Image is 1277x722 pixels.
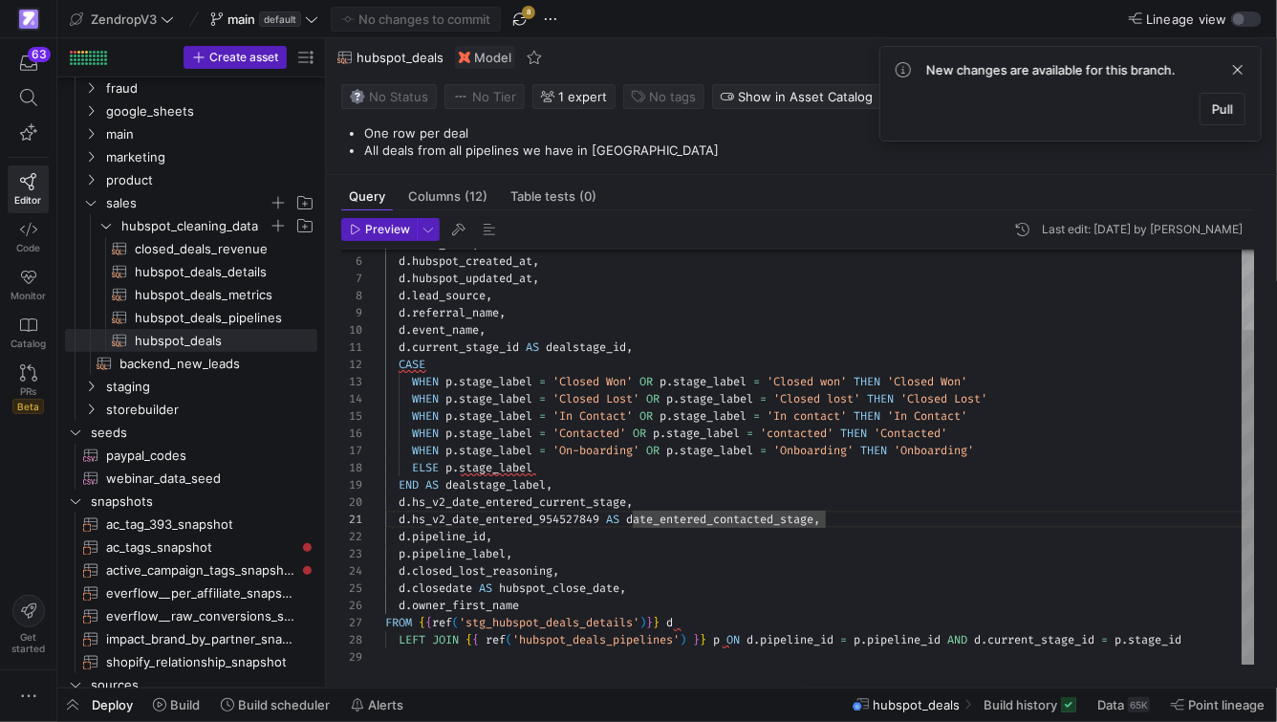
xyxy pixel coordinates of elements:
[65,329,317,352] a: hubspot_deals​​​​​​​​​​
[474,50,511,65] span: Model
[673,391,680,406] span: .
[399,529,405,544] span: d
[350,89,365,104] img: No status
[106,536,295,558] span: ac_tags_snapshot​​​​​​​
[412,305,499,320] span: referral_name
[65,329,317,352] div: Press SPACE to select this row.
[65,168,317,191] div: Press SPACE to select this row.
[860,443,887,458] span: THEN
[412,563,552,579] span: closed_lost_reasoning
[452,615,459,630] span: (
[445,408,452,424] span: p
[399,598,405,613] span: d
[341,580,362,597] div: 25
[238,697,330,712] span: Build scheduler
[365,223,410,236] span: Preview
[65,444,317,467] div: Press SPACE to select this row.
[349,190,385,203] span: Query
[65,283,317,306] div: Press SPACE to select this row.
[887,408,967,424] span: 'In Contact'
[432,615,452,630] span: ref
[106,582,295,604] span: everflow__per_affiliate_snapshot​​​​​​​
[364,142,1269,159] p: All deals from all pipelines we have in [GEOGRAPHIC_DATA]
[526,339,539,355] span: AS
[539,374,546,389] span: =
[399,512,405,527] span: d
[65,536,317,558] a: ac_tags_snapshot​​​​​​​
[412,580,472,596] span: closedate
[738,89,873,104] span: Show in Asset Catalog
[405,529,412,544] span: .
[65,513,317,536] a: ac_tag_393_snapshot​​​​​​​
[65,191,317,214] div: Press SPACE to select this row.
[459,615,639,630] span: 'stg_hubspot_deals_details'
[646,615,653,630] span: }
[854,374,880,389] span: THEN
[419,615,425,630] span: {
[65,306,317,329] div: Press SPACE to select this row.
[65,604,317,627] a: everflow__raw_conversions_snapshot​​​​​​​
[452,460,459,475] span: .
[412,339,519,355] span: current_stage_id
[459,391,532,406] span: stage_label
[510,190,596,203] span: Table tests
[65,7,179,32] button: ZendropV3
[425,477,439,492] span: AS
[341,339,362,356] div: 11
[65,77,317,99] div: Press SPACE to select this row.
[479,580,492,596] span: AS
[65,581,317,604] div: Press SPACE to select this row.
[552,374,633,389] span: 'Closed Won'
[412,512,599,527] span: hs_v2_date_entered_954527849
[184,46,287,69] button: Create asset
[65,650,317,673] a: shopify_relationship_snapshot​​​​​​​
[65,558,317,581] div: Press SPACE to select this row.
[341,321,362,339] div: 10
[65,536,317,558] div: Press SPACE to select this row.
[579,190,596,203] span: (0)
[405,494,412,510] span: .
[926,62,1176,77] span: New changes are available for this branch.
[408,190,487,203] span: Columns
[666,408,673,424] span: .
[341,476,362,493] div: 19
[399,580,405,596] span: d
[65,444,317,467] a: paypal_codes​​​​​​
[673,408,747,424] span: stage_label
[121,215,269,237] span: hubspot_cleaning_data
[405,512,412,527] span: .
[135,330,295,352] span: hubspot_deals​​​​​​​​​​
[894,443,974,458] span: 'Onboarding'
[341,373,362,390] div: 13
[341,493,362,511] div: 20
[552,443,639,458] span: 'On-boarding'
[341,545,362,562] div: 23
[666,443,673,458] span: p
[459,460,532,475] span: stage_label
[8,309,49,357] a: Catalog
[680,443,753,458] span: stage_label
[639,615,646,630] span: )
[405,580,412,596] span: .
[65,260,317,283] a: hubspot_deals_details​​​​​​​​​​
[405,253,412,269] span: .
[119,353,295,375] span: backend_new_leads​​​​​​​​​​
[639,374,653,389] span: OR
[350,89,428,104] span: No Status
[227,11,255,27] span: main
[486,288,492,303] span: ,
[341,84,437,109] button: No statusNo Status
[8,165,49,213] a: Editor
[626,494,633,510] span: ,
[91,674,314,696] span: sources
[65,260,317,283] div: Press SPACE to select this row.
[452,374,459,389] span: .
[341,511,362,528] div: 21
[773,391,860,406] span: 'Closed lost'
[532,84,616,109] button: 1 expert
[341,425,362,442] div: 16
[341,390,362,407] div: 14
[452,391,459,406] span: .
[444,84,525,109] button: No tierNo Tier
[854,408,880,424] span: THEN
